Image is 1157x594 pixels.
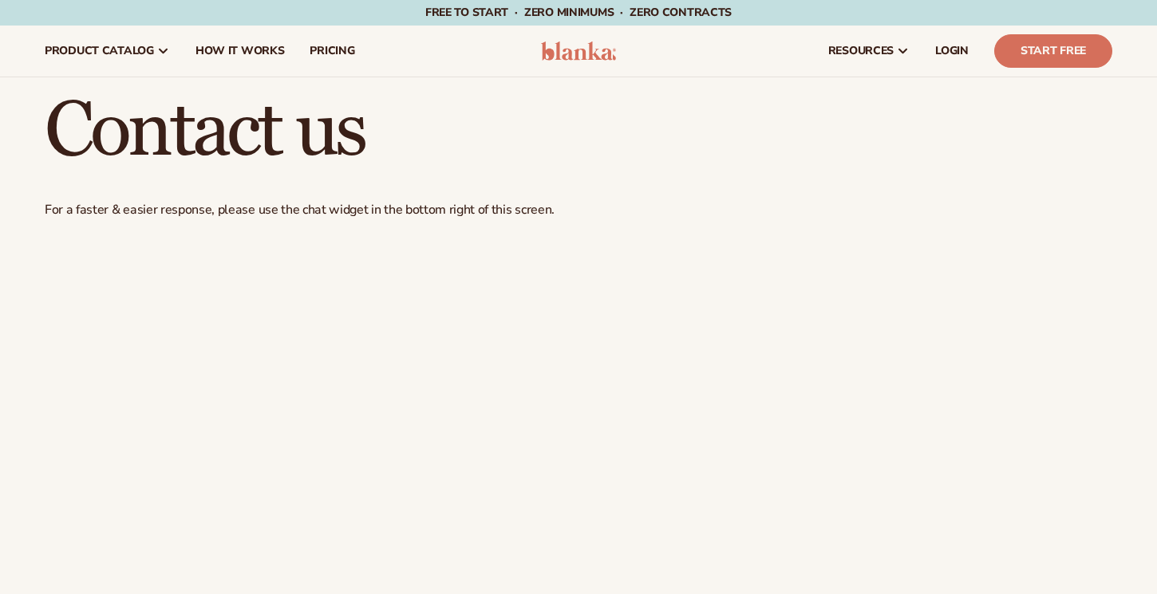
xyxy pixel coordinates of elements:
span: Free to start · ZERO minimums · ZERO contracts [425,5,732,20]
span: product catalog [45,45,154,57]
a: Start Free [994,34,1112,68]
img: logo [541,41,617,61]
h1: Contact us [45,93,1112,170]
a: product catalog [32,26,183,77]
a: How It Works [183,26,298,77]
p: For a faster & easier response, please use the chat widget in the bottom right of this screen. [45,202,1112,218]
a: pricing [297,26,367,77]
span: How It Works [195,45,285,57]
span: pricing [310,45,354,57]
a: LOGIN [922,26,981,77]
a: resources [815,26,922,77]
span: LOGIN [935,45,969,57]
span: resources [828,45,894,57]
